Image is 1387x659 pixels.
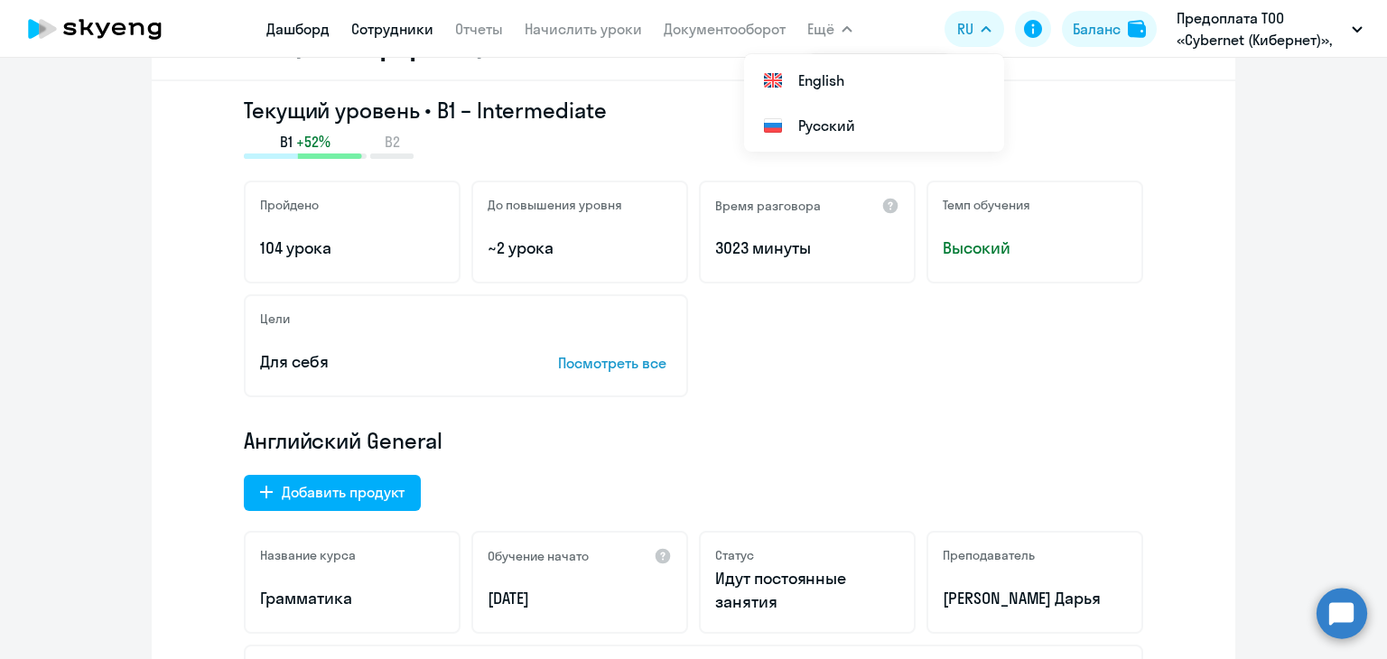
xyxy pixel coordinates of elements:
h5: Пройдено [260,197,319,213]
h3: Текущий уровень • B1 – Intermediate [244,96,1143,125]
h5: Обучение начато [488,548,589,564]
span: B2 [385,132,400,152]
div: Баланс [1073,18,1121,40]
p: 3023 минуты [715,237,899,260]
div: Добавить продукт [282,481,405,503]
p: 104 урока [260,237,444,260]
span: B1 [280,132,293,152]
p: Для себя [260,350,502,374]
p: Идут постоянные занятия [715,567,899,614]
p: ~2 урока [488,237,672,260]
h5: Время разговора [715,198,821,214]
span: RU [957,18,973,40]
h5: Название курса [260,547,356,563]
h5: До повышения уровня [488,197,622,213]
ul: Ещё [744,54,1004,152]
h5: Статус [715,547,754,563]
span: Ещё [807,18,834,40]
p: [DATE] [488,587,672,610]
span: Высокий [943,237,1127,260]
h5: Преподаватель [943,547,1035,563]
a: Дашборд [266,20,330,38]
h5: Цели [260,311,290,327]
button: Предоплата ТОО «Cybernet (Кибернет)», ТОО «Cybernet ([GEOGRAPHIC_DATA])» [1168,7,1372,51]
p: [PERSON_NAME] Дарья [943,587,1127,610]
button: RU [945,11,1004,47]
p: Предоплата ТОО «Cybernet (Кибернет)», ТОО «Cybernet ([GEOGRAPHIC_DATA])» [1177,7,1345,51]
a: Сотрудники [351,20,433,38]
h5: Темп обучения [943,197,1030,213]
a: Отчеты [455,20,503,38]
button: Добавить продукт [244,475,421,511]
span: +52% [296,132,330,152]
a: Начислить уроки [525,20,642,38]
img: balance [1128,20,1146,38]
span: Английский General [244,426,442,455]
button: Ещё [807,11,852,47]
img: English [762,70,784,91]
a: Документооборот [664,20,786,38]
p: Посмотреть все [558,352,672,374]
p: Грамматика [260,587,444,610]
img: Русский [762,115,784,136]
button: Балансbalance [1062,11,1157,47]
